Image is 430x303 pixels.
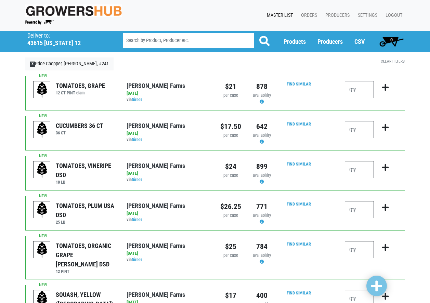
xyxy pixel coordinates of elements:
[287,201,311,207] a: Find Similar
[345,81,374,98] input: Qty
[132,97,142,102] a: Direct
[287,241,311,247] a: Find Similar
[56,220,116,225] h6: 25 LB
[220,172,241,179] div: per case
[220,81,241,92] div: $21
[251,161,272,172] div: 899
[56,81,105,90] div: TOMATOES, GRAPE
[127,242,185,249] a: [PERSON_NAME] Farms
[132,217,142,222] a: Direct
[56,161,116,180] div: TOMATOES, VINERIPE DSD
[127,250,210,257] div: [DATE]
[127,137,210,143] div: via
[381,59,405,64] a: Clear Filters
[220,201,241,212] div: $26.25
[56,269,116,274] h6: 12 PINT
[25,57,114,70] a: XPrice Chopper, [PERSON_NAME], #241
[127,202,185,209] a: [PERSON_NAME] Farms
[56,201,116,220] div: TOMATOES, PLUM USA DSD
[34,161,51,179] img: placeholder-variety-43d6402dacf2d531de610a020419775a.svg
[127,122,185,129] a: [PERSON_NAME] Farms
[34,121,51,139] img: placeholder-variety-43d6402dacf2d531de610a020419775a.svg
[345,161,374,178] input: Qty
[25,20,54,25] img: Powered by Big Wheelbarrow
[287,121,311,127] a: Find Similar
[34,81,51,98] img: placeholder-variety-43d6402dacf2d531de610a020419775a.svg
[220,92,241,99] div: per case
[287,161,311,167] a: Find Similar
[132,137,142,142] a: Direct
[127,170,210,177] div: [DATE]
[376,35,407,48] a: 0
[127,130,210,137] div: [DATE]
[56,121,103,130] div: CUCUMBERS 36 CT
[345,121,374,138] input: Qty
[253,93,271,98] span: availability
[123,33,254,48] input: Search by Product, Producer etc.
[251,201,272,212] div: 771
[220,121,241,132] div: $17.50
[127,291,185,298] a: [PERSON_NAME] Farms
[220,132,241,139] div: per case
[253,173,271,178] span: availability
[27,39,105,47] h5: 43615 [US_STATE] 12
[317,38,343,45] a: Producers
[352,9,380,22] a: Settings
[220,212,241,219] div: per case
[127,257,210,263] div: via
[251,81,272,92] div: 878
[380,9,405,22] a: Logout
[132,257,142,262] a: Direct
[132,177,142,182] a: Direct
[25,4,122,17] img: original-fc7597fdc6adbb9d0e2ae620e786d1a2.jpg
[27,32,105,39] p: Deliver to:
[220,290,241,301] div: $17
[220,241,241,252] div: $25
[296,9,320,22] a: Orders
[287,290,311,295] a: Find Similar
[251,241,272,252] div: 784
[56,90,105,95] h6: 12 CT PINT clam
[56,241,116,269] div: TOMATOES, ORGANIC GRAPE [PERSON_NAME] DSD
[261,9,296,22] a: Master List
[27,31,110,47] span: Price Chopper, Alex Bay, #241 (43615 NY-12, Alexandria Bay, NY 13607, USA)
[251,290,272,301] div: 400
[127,177,210,183] div: via
[253,133,271,138] span: availability
[253,253,271,258] span: availability
[127,210,210,217] div: [DATE]
[284,38,306,45] a: Products
[345,201,374,218] input: Qty
[56,130,103,135] h6: 36 CT
[220,252,241,259] div: per case
[127,217,210,223] div: via
[56,180,116,185] h6: 18 LB
[320,9,352,22] a: Producers
[354,38,365,45] a: CSV
[253,213,271,218] span: availability
[251,121,272,132] div: 642
[127,82,185,89] a: [PERSON_NAME] Farms
[127,97,210,103] div: via
[345,241,374,258] input: Qty
[127,162,185,169] a: [PERSON_NAME] Farms
[220,161,241,172] div: $24
[34,201,51,219] img: placeholder-variety-43d6402dacf2d531de610a020419775a.svg
[34,241,51,259] img: placeholder-variety-43d6402dacf2d531de610a020419775a.svg
[390,37,393,42] span: 0
[127,90,210,97] div: [DATE]
[287,81,311,87] a: Find Similar
[30,62,35,67] span: X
